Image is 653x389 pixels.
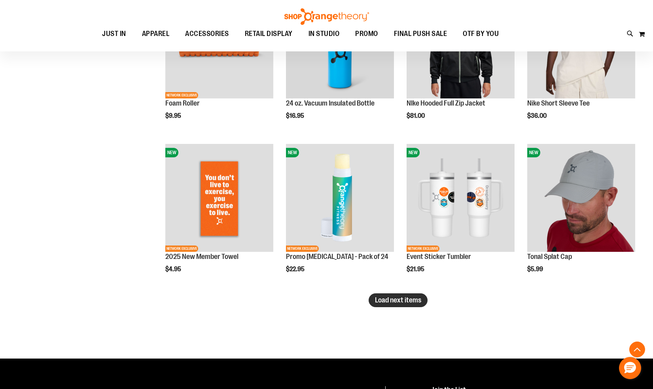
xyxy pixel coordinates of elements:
[165,144,273,253] a: OTF 2025 New Member TowelNEWNETWORK EXCLUSIVE
[177,25,237,43] a: ACCESSORIES
[142,25,170,43] span: APPAREL
[134,25,178,43] a: APPAREL
[185,25,229,43] span: ACCESSORIES
[527,144,635,252] img: Product image for Grey Tonal Splat Cap
[407,144,515,252] img: OTF 40 oz. Sticker Tumbler
[102,25,126,43] span: JUST IN
[629,342,645,357] button: Back To Top
[165,144,273,252] img: OTF 2025 New Member Towel
[527,99,590,107] a: Nike Short Sleeve Tee
[286,112,305,119] span: $16.95
[245,25,293,43] span: RETAIL DISPLAY
[286,245,319,252] span: NETWORK EXCLUSIVE
[282,140,398,293] div: product
[369,293,428,307] button: Load next items
[407,245,439,252] span: NETWORK EXCLUSIVE
[283,8,370,25] img: Shop Orangetheory
[407,253,471,261] a: Event Sticker Tumbler
[165,148,178,157] span: NEW
[286,99,375,107] a: 24 oz. Vacuum Insulated Bottle
[355,25,378,43] span: PROMO
[94,25,134,43] a: JUST IN
[407,99,485,107] a: NIke Hooded Full Zip Jacket
[394,25,447,43] span: FINAL PUSH SALE
[407,112,426,119] span: $81.00
[407,144,515,253] a: OTF 40 oz. Sticker TumblerNEWNETWORK EXCLUSIVE
[309,25,340,43] span: IN STUDIO
[407,266,426,273] span: $21.95
[165,112,182,119] span: $9.95
[286,144,394,253] a: Promo Lip Balm - Pack of 24NEWNETWORK EXCLUSIVE
[386,25,455,43] a: FINAL PUSH SALE
[165,92,198,98] span: NETWORK EXCLUSIVE
[301,25,348,43] a: IN STUDIO
[463,25,499,43] span: OTF BY YOU
[527,144,635,253] a: Product image for Grey Tonal Splat CapNEW
[403,140,519,293] div: product
[286,148,299,157] span: NEW
[286,253,388,261] a: Promo [MEDICAL_DATA] - Pack of 24
[527,266,544,273] span: $5.99
[161,140,277,293] div: product
[527,253,572,261] a: Tonal Splat Cap
[165,266,182,273] span: $4.95
[375,296,421,304] span: Load next items
[286,266,306,273] span: $22.95
[407,148,420,157] span: NEW
[286,144,394,252] img: Promo Lip Balm - Pack of 24
[455,25,507,43] a: OTF BY YOU
[165,99,200,107] a: Foam Roller
[347,25,386,43] a: PROMO
[523,140,639,293] div: product
[165,253,238,261] a: 2025 New Member Towel
[237,25,301,43] a: RETAIL DISPLAY
[165,245,198,252] span: NETWORK EXCLUSIVE
[619,357,641,379] button: Hello, have a question? Let’s chat.
[527,148,540,157] span: NEW
[527,112,548,119] span: $36.00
